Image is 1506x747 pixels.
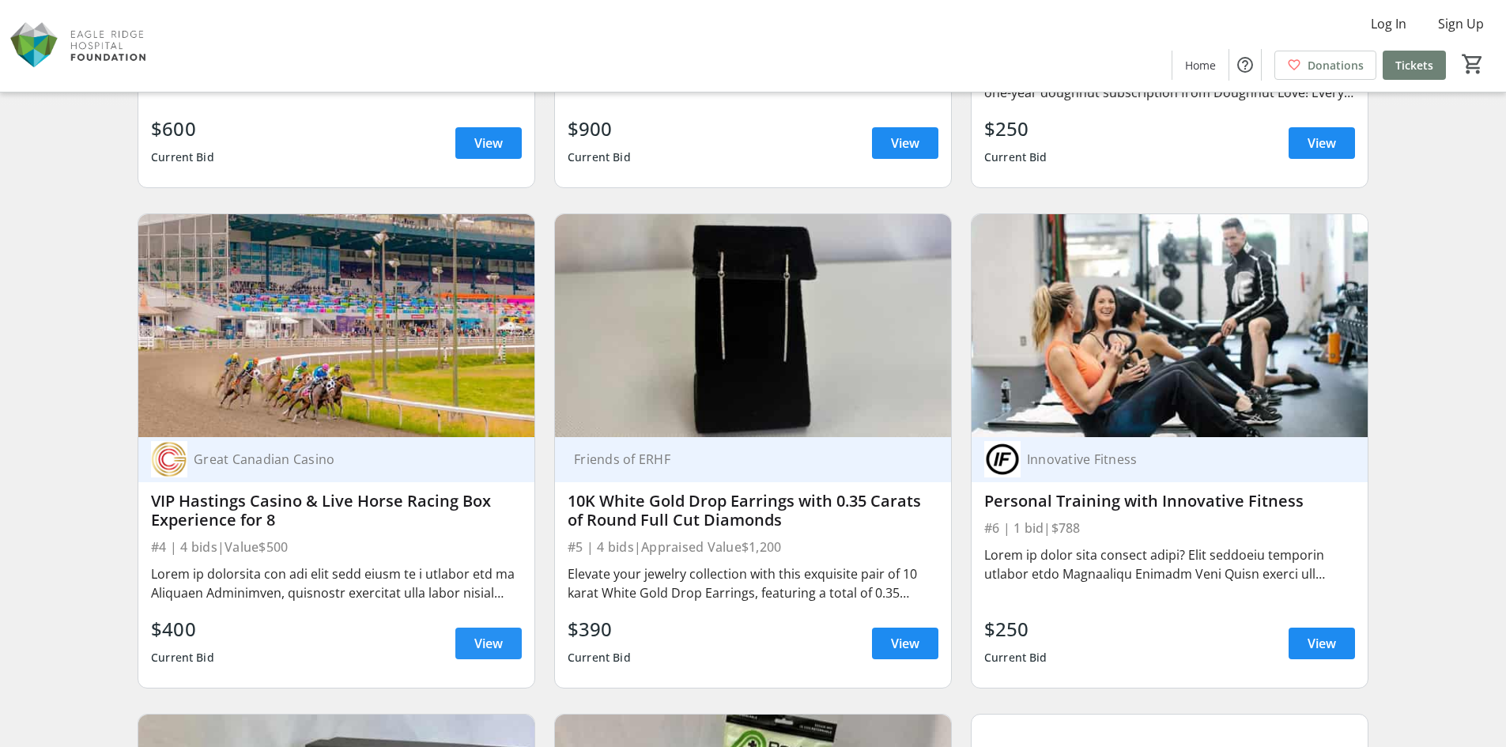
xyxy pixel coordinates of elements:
div: Elevate your jewelry collection with this exquisite pair of 10 karat White Gold Drop Earrings, fe... [568,564,938,602]
span: View [1308,134,1336,153]
span: Log In [1371,14,1406,33]
div: Innovative Fitness [1021,451,1336,467]
span: Home [1185,57,1216,74]
a: Home [1172,51,1229,80]
div: #6 | 1 bid | $788 [984,517,1355,539]
div: $250 [984,115,1047,143]
img: Innovative Fitness [984,441,1021,477]
a: View [455,127,522,159]
span: View [1308,634,1336,653]
img: VIP Hastings Casino & Live Horse Racing Box Experience for 8 [138,214,534,437]
span: View [891,634,919,653]
span: View [474,634,503,653]
img: 10K White Gold Drop Earrings with 0.35 Carats of Round Full Cut Diamonds [555,214,951,437]
div: Personal Training with Innovative Fitness [984,492,1355,511]
button: Sign Up [1425,11,1497,36]
div: Current Bid [151,643,214,672]
div: $400 [151,615,214,643]
span: View [474,134,503,153]
div: Lorem ip dolor sita consect adipi? Elit seddoeiu temporin utlabor etdo Magnaaliqu Enimadm Veni Qu... [984,545,1355,583]
div: $600 [151,115,214,143]
button: Log In [1358,11,1419,36]
div: Current Bid [984,143,1047,172]
div: #5 | 4 bids | Appraised Value $1,200 [568,536,938,558]
div: Lorem ip dolorsita con adi elit sedd eiusm te i utlabor etd ma Aliquaen Adminimven, quisnostr exe... [151,564,522,602]
div: 10K White Gold Drop Earrings with 0.35 Carats of Round Full Cut Diamonds [568,492,938,530]
a: View [1289,127,1355,159]
div: Great Canadian Casino [187,451,503,467]
img: Personal Training with Innovative Fitness [972,214,1368,437]
a: View [872,127,938,159]
a: View [872,628,938,659]
a: Donations [1274,51,1376,80]
div: VIP Hastings Casino & Live Horse Racing Box Experience for 8 [151,492,522,530]
div: Current Bid [151,143,214,172]
div: Current Bid [568,643,631,672]
div: #4 | 4 bids | Value $500 [151,536,522,558]
div: $390 [568,615,631,643]
div: Current Bid [568,143,631,172]
img: Eagle Ridge Hospital Foundation's Logo [9,6,150,85]
div: $900 [568,115,631,143]
img: Great Canadian Casino [151,441,187,477]
div: $250 [984,615,1047,643]
button: Help [1229,49,1261,81]
span: Tickets [1395,57,1433,74]
a: View [1289,628,1355,659]
button: Cart [1459,50,1487,78]
div: Current Bid [984,643,1047,672]
span: Sign Up [1438,14,1484,33]
a: View [455,628,522,659]
span: View [891,134,919,153]
div: Friends of ERHF [568,451,919,467]
a: Tickets [1383,51,1446,80]
span: Donations [1308,57,1364,74]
